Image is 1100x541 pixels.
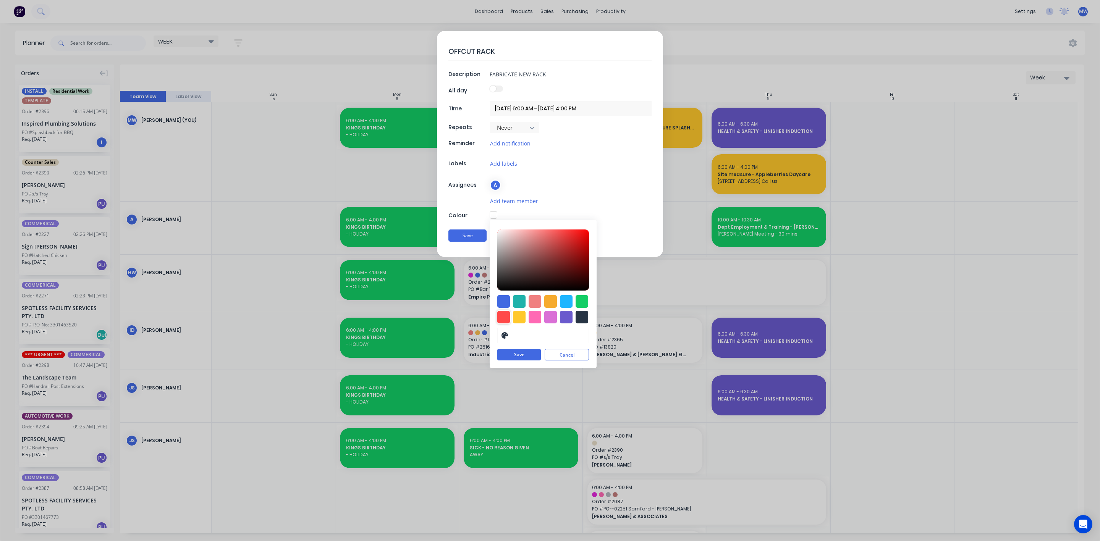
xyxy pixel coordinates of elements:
[448,70,488,78] div: Description
[545,349,589,360] button: Cancel
[497,349,541,360] button: Save
[513,295,526,308] div: #20b2aa
[490,68,652,80] input: Enter a description
[448,42,652,60] textarea: OFFCUT RACK
[529,311,541,323] div: #ff69b4
[448,229,487,242] button: Save
[497,295,510,308] div: #4169e1
[448,139,488,147] div: Reminder
[1074,515,1092,533] div: Open Intercom Messenger
[448,87,488,95] div: All day
[490,197,539,205] button: Add team member
[448,212,488,220] div: Colour
[490,179,501,191] div: A
[560,311,573,323] div: #6a5acd
[576,295,588,308] div: #13ce66
[529,295,541,308] div: #f08080
[513,311,526,323] div: #ffc82c
[448,160,488,168] div: Labels
[448,181,488,189] div: Assignees
[490,139,531,148] button: Add notification
[497,311,510,323] div: #ff4949
[448,123,488,131] div: Repeats
[560,295,573,308] div: #1fb6ff
[448,105,488,113] div: Time
[490,159,518,168] button: Add labels
[544,311,557,323] div: #da70d6
[544,295,557,308] div: #f6ab2f
[576,311,588,323] div: #273444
